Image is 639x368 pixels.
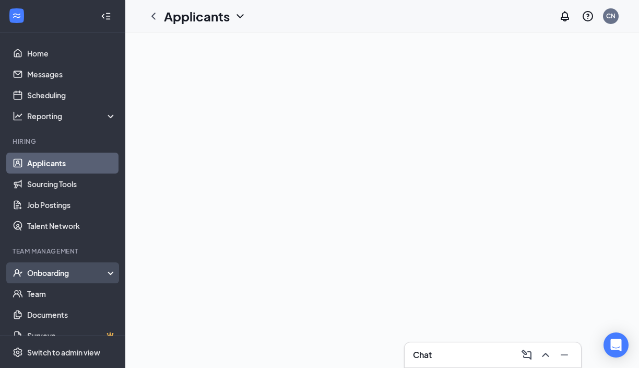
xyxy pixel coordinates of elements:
a: Sourcing Tools [27,174,116,194]
svg: Minimize [558,349,571,361]
svg: QuestionInfo [582,10,594,22]
svg: Analysis [13,111,23,121]
h3: Chat [413,349,432,361]
div: Onboarding [27,268,108,278]
svg: UserCheck [13,268,23,278]
a: Talent Network [27,215,116,236]
div: Reporting [27,111,117,121]
h1: Applicants [164,7,230,25]
a: Scheduling [27,85,116,106]
div: Team Management [13,247,114,256]
a: Home [27,43,116,64]
svg: ComposeMessage [520,349,533,361]
a: Team [27,283,116,304]
div: Switch to admin view [27,347,100,358]
svg: ChevronLeft [147,10,160,22]
a: Messages [27,64,116,85]
svg: Collapse [101,11,111,21]
a: Job Postings [27,194,116,215]
a: SurveysCrown [27,325,116,346]
button: ChevronUp [537,347,554,363]
div: Open Intercom Messenger [603,332,629,358]
svg: ChevronUp [539,349,552,361]
div: Hiring [13,137,114,146]
a: Documents [27,304,116,325]
a: Applicants [27,153,116,174]
svg: ChevronDown [234,10,246,22]
svg: Notifications [559,10,571,22]
button: Minimize [556,347,573,363]
button: ComposeMessage [518,347,535,363]
div: CN [606,11,616,20]
svg: WorkstreamLogo [11,10,22,21]
svg: Settings [13,347,23,358]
